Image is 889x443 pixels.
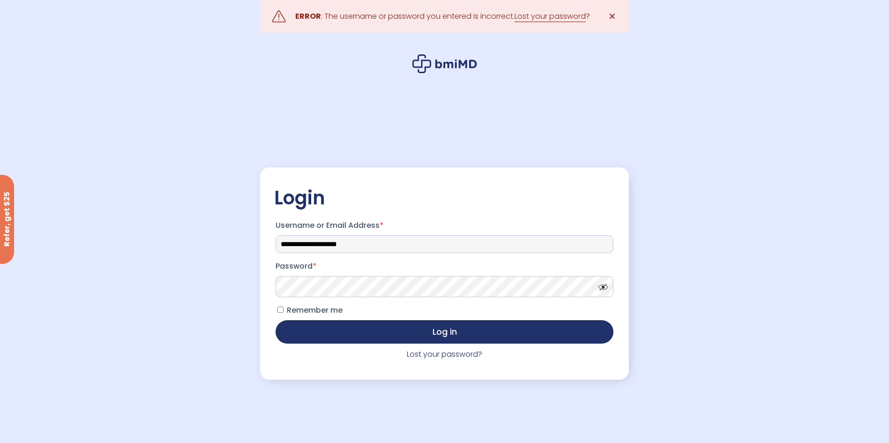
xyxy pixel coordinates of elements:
[276,320,613,344] button: Log in
[277,307,284,313] input: Remember me
[287,305,343,315] span: Remember me
[407,349,482,360] a: Lost your password?
[274,186,614,210] h2: Login
[515,11,586,22] a: Lost your password
[276,259,613,274] label: Password
[603,7,622,26] a: ✕
[608,10,616,23] span: ✕
[276,218,613,233] label: Username or Email Address
[295,10,590,23] div: : The username or password you entered is incorrect. ?
[295,11,321,22] strong: ERROR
